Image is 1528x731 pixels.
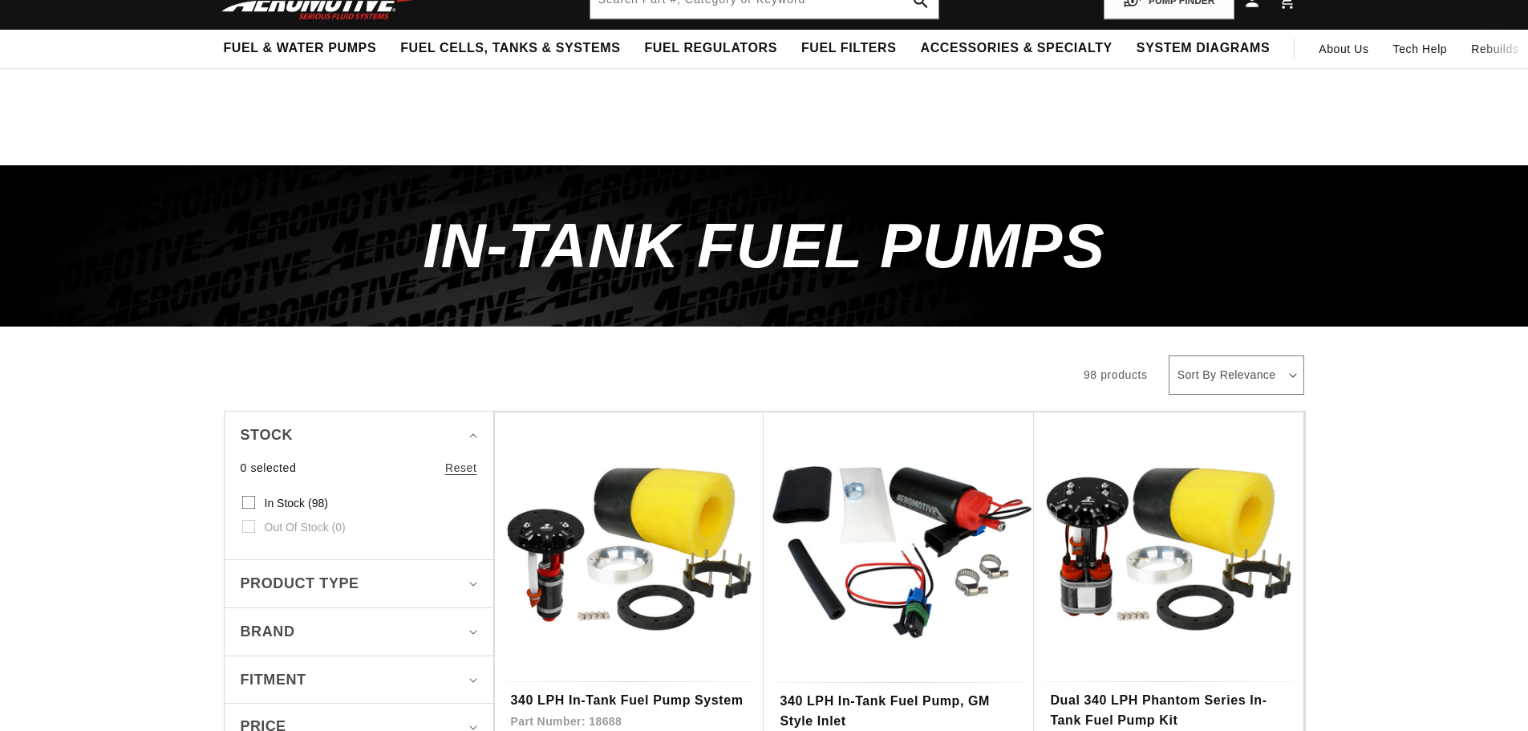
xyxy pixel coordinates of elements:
[1084,368,1148,381] span: 98 products
[1393,40,1448,58] span: Tech Help
[445,459,477,477] a: Reset
[632,30,788,67] summary: Fuel Regulators
[1050,690,1287,731] a: Dual 340 LPH Phantom Series In-Tank Fuel Pump Kit
[1319,43,1368,55] span: About Us
[224,40,377,57] span: Fuel & Water Pumps
[241,608,477,656] summary: Brand (0 selected)
[644,40,776,57] span: Fuel Regulators
[241,668,306,692] span: Fitment
[212,30,389,67] summary: Fuel & Water Pumps
[241,560,477,607] summary: Product type (0 selected)
[400,40,620,57] span: Fuel Cells, Tanks & Systems
[265,496,328,510] span: In stock (98)
[789,30,909,67] summary: Fuel Filters
[511,690,748,711] a: 340 LPH In-Tank Fuel Pump System
[265,520,346,534] span: Out of stock (0)
[241,459,297,477] span: 0 selected
[1125,30,1282,67] summary: System Diagrams
[241,620,295,644] span: Brand
[241,656,477,704] summary: Fitment (0 selected)
[388,30,632,67] summary: Fuel Cells, Tanks & Systems
[241,412,477,459] summary: Stock (0 selected)
[241,572,359,595] span: Product type
[241,424,294,447] span: Stock
[423,210,1105,281] span: In-Tank Fuel Pumps
[1471,40,1518,58] span: Rebuilds
[1381,30,1460,68] summary: Tech Help
[921,40,1113,57] span: Accessories & Specialty
[1137,40,1270,57] span: System Diagrams
[1307,30,1380,68] a: About Us
[801,40,897,57] span: Fuel Filters
[909,30,1125,67] summary: Accessories & Specialty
